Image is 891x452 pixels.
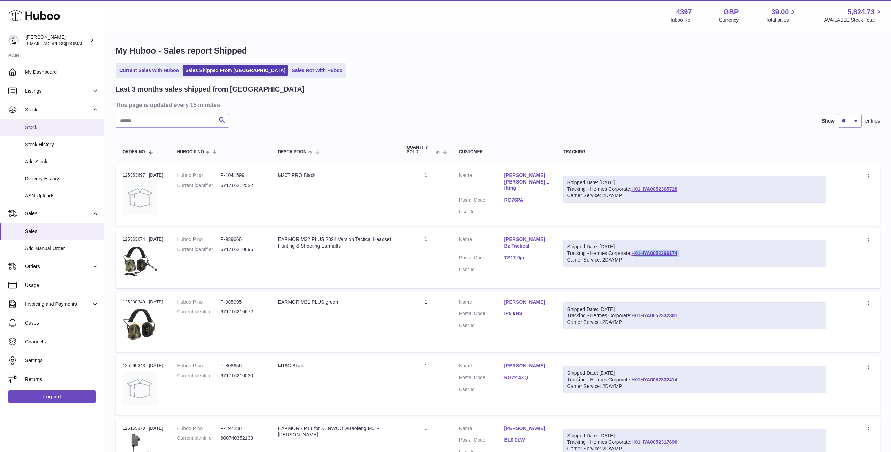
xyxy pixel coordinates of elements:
[177,299,221,305] dt: Huboo P no
[504,299,550,305] a: [PERSON_NAME]
[177,309,221,315] dt: Current identifier
[221,299,264,305] dd: P-985095
[504,236,550,249] a: [PERSON_NAME] Bz Tactical
[567,445,822,452] div: Carrier Service: 2DAYMP
[289,65,345,76] a: Sales Not With Huboo
[766,17,797,23] span: Total sales
[177,435,221,442] dt: Current identifier
[221,435,264,442] dd: 600740352133
[400,229,452,288] td: 1
[459,437,504,445] dt: Postal Code
[563,176,826,203] div: Tracking - Hermes Corporate:
[567,370,822,376] div: Shipped Date: [DATE]
[25,357,99,364] span: Settings
[459,310,504,319] dt: Postal Code
[221,182,264,189] dd: 671716212522
[567,432,822,439] div: Shipped Date: [DATE]
[117,65,181,76] a: Current Sales with Huboo
[177,236,221,243] dt: Huboo P no
[567,383,822,390] div: Carrier Service: 2DAYMP
[459,236,504,251] dt: Name
[504,197,550,203] a: RG76PA
[407,145,434,154] span: Quantity Sold
[183,65,288,76] a: Sales Shipped From [GEOGRAPHIC_DATA]
[504,255,550,261] a: TS17 9ju
[563,150,826,154] div: Tracking
[25,301,92,307] span: Invoicing and Payments
[116,101,878,109] h3: This page is updated every 15 minutes
[123,150,145,154] span: Order No
[669,17,692,23] div: Huboo Ref
[459,266,504,273] dt: User Id
[504,374,550,381] a: RG22 4XQ
[400,356,452,414] td: 1
[459,386,504,393] dt: User Id
[824,7,883,23] a: 5,824.73 AVAILABLE Stock Total
[25,228,99,235] span: Sales
[221,246,264,253] dd: 671716210696
[563,302,826,330] div: Tracking - Hermes Corporate:
[459,150,550,154] div: Customer
[26,34,88,47] div: [PERSON_NAME]
[116,45,880,56] h1: My Huboo - Sales report Shipped
[865,118,880,124] span: entries
[631,250,677,256] a: H01HYA0052366174
[719,17,739,23] div: Currency
[25,176,99,182] span: Delivery History
[25,124,99,131] span: Stock
[123,299,163,305] div: 125290349 | [DATE]
[177,172,221,179] dt: Huboo P no
[177,150,204,154] span: Huboo P no
[116,85,305,94] h2: Last 3 months sales shipped from [GEOGRAPHIC_DATA]
[123,245,157,280] img: $_1.JPG
[824,17,883,23] span: AVAILABLE Stock Total
[631,313,677,318] a: H01HYA0052332301
[8,390,96,403] a: Log out
[123,180,157,215] img: no-photo.jpg
[631,186,677,192] a: H01HYA0052365728
[278,150,307,154] span: Description
[123,172,163,178] div: 125363697 | [DATE]
[123,425,163,431] div: 125155370 | [DATE]
[25,376,99,383] span: Returns
[221,363,264,369] dd: P-808656
[676,7,692,17] strong: 4397
[123,236,163,242] div: 125363674 | [DATE]
[278,236,393,249] div: EARMOR M32 PLUS 2024 Varsion Tactical Headset Hunting & Shooting Earmuffs
[221,172,264,179] dd: P-1041599
[567,306,822,313] div: Shipped Date: [DATE]
[25,69,99,76] span: My Dashboard
[771,7,789,17] span: 39.00
[567,243,822,250] div: Shipped Date: [DATE]
[25,210,92,217] span: Sales
[459,363,504,371] dt: Name
[459,209,504,215] dt: User Id
[25,282,99,289] span: Usage
[563,240,826,267] div: Tracking - Hermes Corporate:
[567,319,822,326] div: Carrier Service: 2DAYMP
[567,179,822,186] div: Shipped Date: [DATE]
[631,439,677,445] a: H01HYA0052317690
[25,141,99,148] span: Stock History
[25,158,99,165] span: Add Stock
[459,172,504,194] dt: Name
[459,255,504,263] dt: Postal Code
[25,320,99,326] span: Cases
[221,373,264,379] dd: 671716210030
[724,7,739,17] strong: GBP
[278,299,393,305] div: EARMOR M31 PLUS green
[567,192,822,199] div: Carrier Service: 2DAYMP
[123,363,163,369] div: 125290343 | [DATE]
[822,118,835,124] label: Show
[221,425,264,432] dd: P-197238
[123,371,157,406] img: no-photo.jpg
[459,299,504,307] dt: Name
[563,366,826,393] div: Tracking - Hermes Corporate:
[123,307,157,343] img: 43971715676526.jpg
[177,425,221,432] dt: Huboo P no
[25,193,99,199] span: ASN Uploads
[504,363,550,369] a: [PERSON_NAME]
[631,377,677,382] a: H01HYA0052332414
[177,363,221,369] dt: Huboo P no
[25,245,99,252] span: Add Manual Order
